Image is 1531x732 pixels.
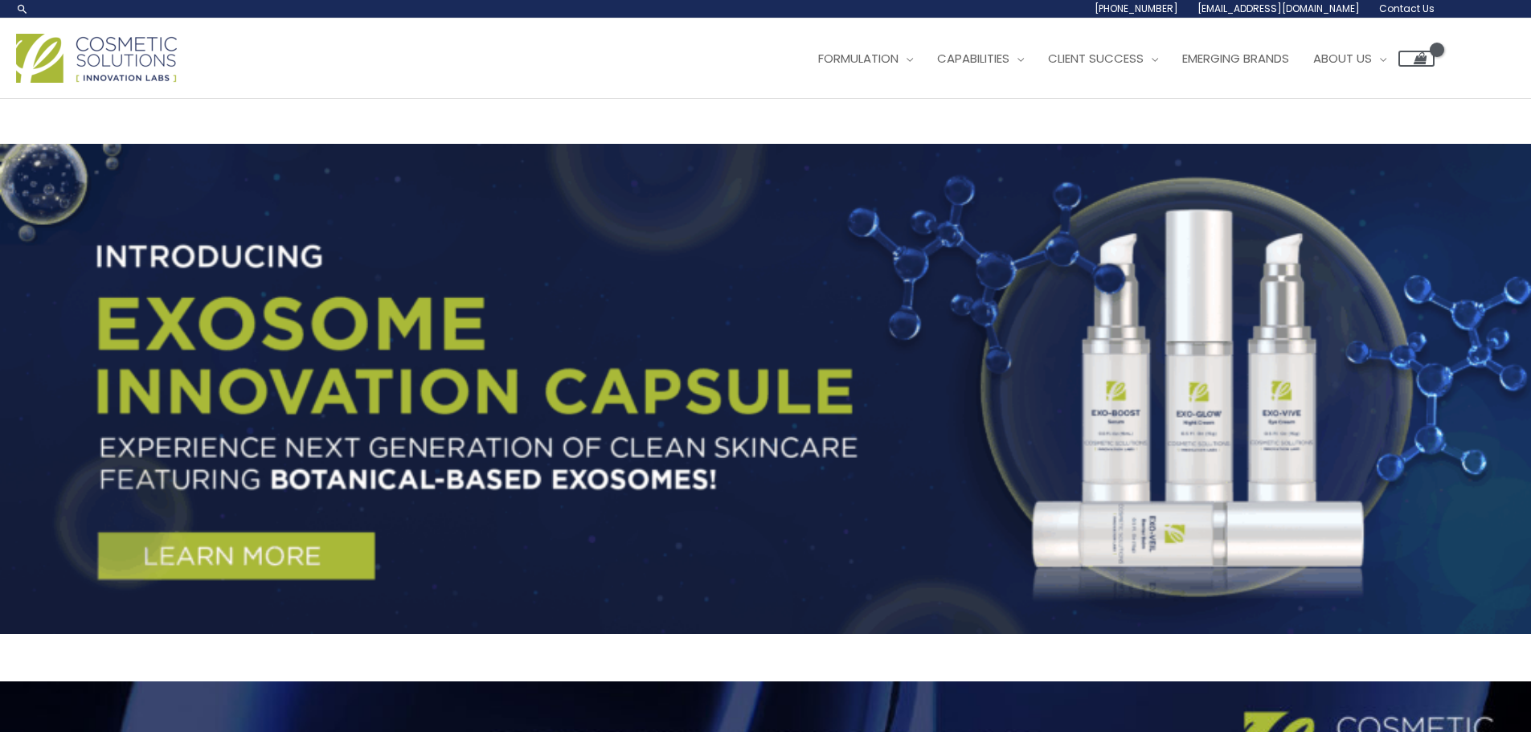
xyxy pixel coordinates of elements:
span: Formulation [818,50,899,67]
nav: Site Navigation [794,35,1435,83]
span: Client Success [1048,50,1144,67]
a: Client Success [1036,35,1170,83]
a: Search icon link [16,2,29,15]
a: Capabilities [925,35,1036,83]
span: Emerging Brands [1182,50,1289,67]
a: Emerging Brands [1170,35,1301,83]
span: [EMAIL_ADDRESS][DOMAIN_NAME] [1197,2,1360,15]
a: About Us [1301,35,1398,83]
span: Contact Us [1379,2,1435,15]
span: [PHONE_NUMBER] [1095,2,1178,15]
a: Formulation [806,35,925,83]
span: About Us [1313,50,1372,67]
span: Capabilities [937,50,1009,67]
img: Cosmetic Solutions Logo [16,34,177,83]
a: View Shopping Cart, empty [1398,51,1435,67]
